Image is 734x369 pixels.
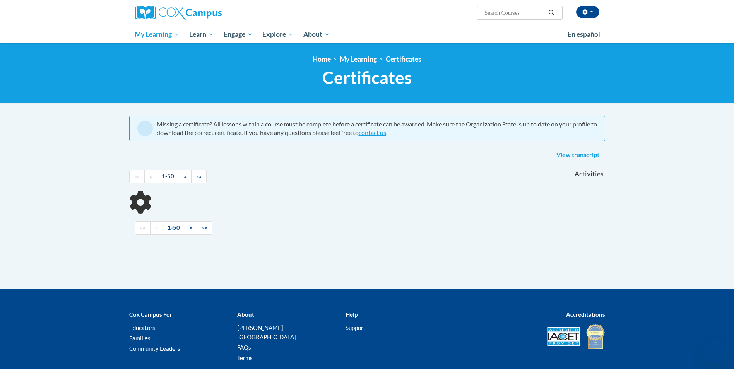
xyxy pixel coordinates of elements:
[237,324,296,340] a: [PERSON_NAME][GEOGRAPHIC_DATA]
[313,55,331,63] a: Home
[346,324,366,331] a: Support
[257,26,298,43] a: Explore
[129,335,151,342] a: Families
[551,149,605,161] a: View transcript
[129,170,145,183] a: Begining
[262,30,293,39] span: Explore
[576,6,599,18] button: Account Settings
[179,170,192,183] a: Next
[219,26,258,43] a: Engage
[568,30,600,38] span: En español
[359,129,386,136] a: contact us
[129,311,172,318] b: Cox Campus For
[163,221,185,235] a: 1-50
[237,311,254,318] b: About
[575,170,604,178] span: Activities
[155,224,158,231] span: «
[149,173,152,179] span: «
[189,30,214,39] span: Learn
[185,221,197,235] a: Next
[546,8,557,17] button: Search
[224,30,253,39] span: Engage
[190,224,192,231] span: »
[386,55,421,63] a: Certificates
[144,170,157,183] a: Previous
[184,26,219,43] a: Learn
[303,30,330,39] span: About
[191,170,207,183] a: End
[135,6,282,20] a: Cox Campus
[135,6,222,20] img: Cox Campus
[298,26,335,43] a: About
[150,221,163,235] a: Previous
[157,170,179,183] a: 1-50
[140,224,145,231] span: ««
[135,221,151,235] a: Begining
[547,327,580,346] img: Accredited IACET® Provider
[197,221,212,235] a: End
[129,345,180,352] a: Community Leaders
[484,8,546,17] input: Search Courses
[129,324,155,331] a: Educators
[196,173,202,179] span: »»
[563,26,605,43] a: En español
[586,323,605,350] img: IDA® Accredited
[202,224,207,231] span: »»
[340,55,377,63] a: My Learning
[237,354,253,361] a: Terms
[237,344,251,351] a: FAQs
[346,311,358,318] b: Help
[157,120,597,137] div: Missing a certificate? All lessons within a course must be complete before a certificate can be a...
[123,26,611,43] div: Main menu
[135,30,179,39] span: My Learning
[566,311,605,318] b: Accreditations
[184,173,186,179] span: »
[322,67,412,88] span: Certificates
[134,173,140,179] span: ««
[130,26,185,43] a: My Learning
[703,338,728,363] iframe: Button to launch messaging window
